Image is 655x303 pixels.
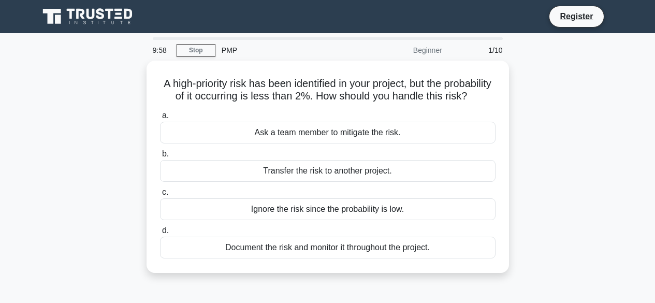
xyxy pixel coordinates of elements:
a: Stop [177,44,215,57]
div: PMP [215,40,358,61]
span: c. [162,187,168,196]
a: Register [554,10,599,23]
span: b. [162,149,169,158]
span: d. [162,226,169,235]
div: 9:58 [147,40,177,61]
div: Beginner [358,40,448,61]
span: a. [162,111,169,120]
div: 1/10 [448,40,509,61]
div: Transfer the risk to another project. [160,160,496,182]
div: Ask a team member to mitigate the risk. [160,122,496,143]
div: Ignore the risk since the probability is low. [160,198,496,220]
div: Document the risk and monitor it throughout the project. [160,237,496,258]
h5: A high-priority risk has been identified in your project, but the probability of it occurring is ... [159,77,497,103]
